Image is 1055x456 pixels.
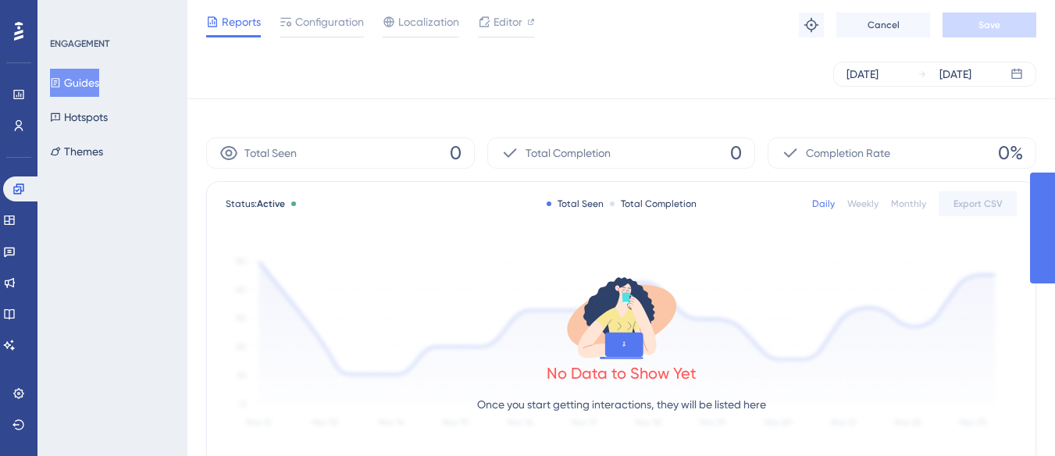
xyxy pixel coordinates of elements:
[50,69,99,97] button: Guides
[943,12,1036,37] button: Save
[477,395,766,414] p: Once you start getting interactions, they will be listed here
[547,198,604,210] div: Total Seen
[450,141,462,166] span: 0
[547,362,697,384] div: No Data to Show Yet
[836,12,930,37] button: Cancel
[989,394,1036,441] iframe: UserGuiding AI Assistant Launcher
[526,144,611,162] span: Total Completion
[868,19,900,31] span: Cancel
[398,12,459,31] span: Localization
[730,141,742,166] span: 0
[846,65,879,84] div: [DATE]
[998,141,1023,166] span: 0%
[939,65,971,84] div: [DATE]
[295,12,364,31] span: Configuration
[806,144,890,162] span: Completion Rate
[50,37,109,50] div: ENGAGEMENT
[978,19,1000,31] span: Save
[953,198,1003,210] span: Export CSV
[494,12,522,31] span: Editor
[891,198,926,210] div: Monthly
[222,12,261,31] span: Reports
[939,191,1017,216] button: Export CSV
[50,103,108,131] button: Hotspots
[226,198,285,210] span: Status:
[610,198,697,210] div: Total Completion
[244,144,297,162] span: Total Seen
[50,137,103,166] button: Themes
[847,198,879,210] div: Weekly
[257,198,285,209] span: Active
[812,198,835,210] div: Daily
